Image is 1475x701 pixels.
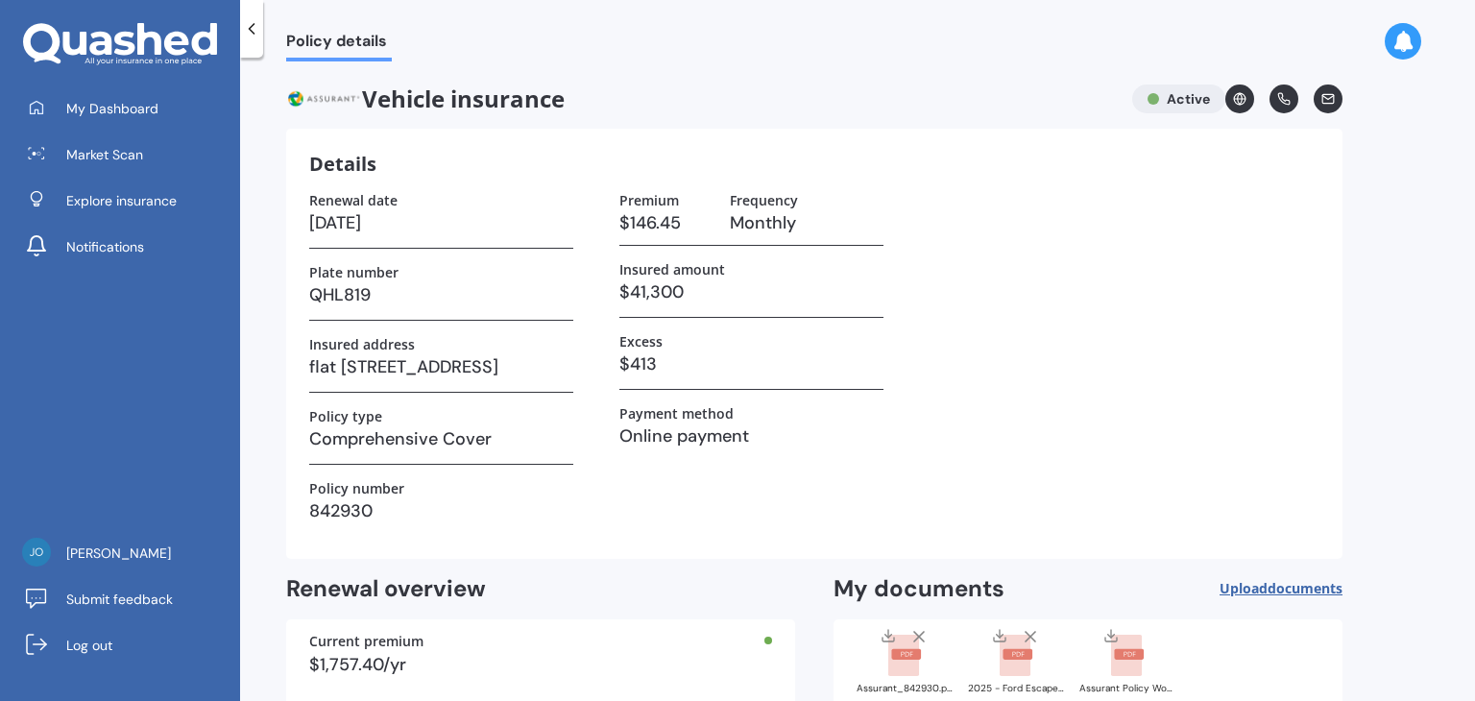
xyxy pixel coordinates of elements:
label: Policy number [309,480,404,496]
span: My Dashboard [66,99,158,118]
h3: $413 [619,350,883,378]
button: Uploaddocuments [1220,574,1342,604]
div: Assurant_842930.pdf [857,684,953,693]
span: Policy details [286,32,392,58]
span: Submit feedback [66,590,173,609]
a: My Dashboard [14,89,240,128]
img: Assurant.png [286,85,362,113]
span: Log out [66,636,112,655]
h3: Comprehensive Cover [309,424,573,453]
div: Current premium [309,635,772,648]
a: Notifications [14,228,240,266]
a: Submit feedback [14,580,240,618]
h3: QHL819 [309,280,573,309]
h3: Details [309,152,376,177]
span: Vehicle insurance [286,85,1117,113]
a: Explore insurance [14,181,240,220]
div: 2025 - Ford Escape Vehicle Insurance - MOT788401934.pdf [968,684,1064,693]
div: Assurant Policy Wording.pdf [1079,684,1175,693]
label: Plate number [309,264,399,280]
h3: $41,300 [619,278,883,306]
h3: 842930 [309,496,573,525]
h3: Online payment [619,422,883,450]
h3: [DATE] [309,208,573,237]
label: Payment method [619,405,734,422]
label: Excess [619,333,663,350]
h3: $146.45 [619,208,714,237]
a: Log out [14,626,240,665]
a: [PERSON_NAME] [14,534,240,572]
span: Explore insurance [66,191,177,210]
span: Upload [1220,581,1342,596]
label: Insured address [309,336,415,352]
label: Frequency [730,192,798,208]
div: $1,757.40/yr [309,656,772,673]
a: Market Scan [14,135,240,174]
label: Insured amount [619,261,725,278]
label: Policy type [309,408,382,424]
span: [PERSON_NAME] [66,544,171,563]
span: Market Scan [66,145,143,164]
img: 426b0783bf4a31be2215eab32d056092 [22,538,51,567]
label: Premium [619,192,679,208]
span: documents [1268,579,1342,597]
h3: Monthly [730,208,883,237]
h2: Renewal overview [286,574,795,604]
span: Notifications [66,237,144,256]
h2: My documents [834,574,1004,604]
label: Renewal date [309,192,398,208]
h3: flat [STREET_ADDRESS] [309,352,573,381]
